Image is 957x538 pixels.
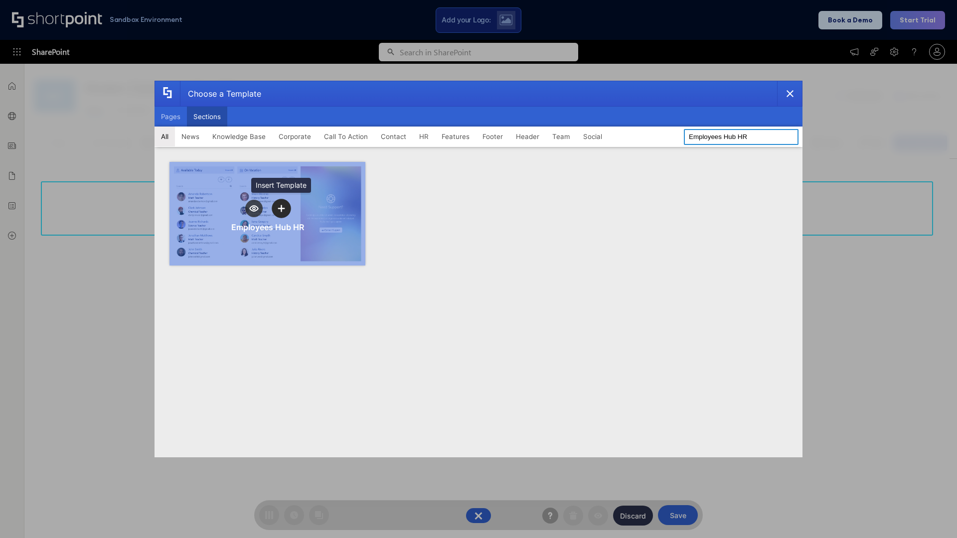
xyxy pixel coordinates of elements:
[155,107,187,127] button: Pages
[413,127,435,146] button: HR
[374,127,413,146] button: Contact
[175,127,206,146] button: News
[318,127,374,146] button: Call To Action
[509,127,546,146] button: Header
[155,81,802,457] div: template selector
[577,127,609,146] button: Social
[546,127,577,146] button: Team
[231,222,304,232] div: Employees Hub HR
[907,490,957,538] iframe: Chat Widget
[206,127,272,146] button: Knowledge Base
[180,81,261,106] div: Choose a Template
[684,129,798,145] input: Search
[155,127,175,146] button: All
[187,107,227,127] button: Sections
[272,127,318,146] button: Corporate
[435,127,476,146] button: Features
[476,127,509,146] button: Footer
